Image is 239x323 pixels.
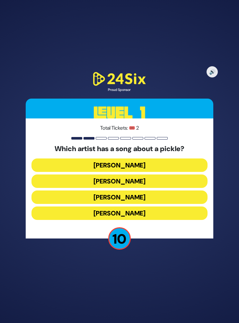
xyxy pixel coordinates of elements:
button: [PERSON_NAME] [31,158,208,172]
button: [PERSON_NAME] [31,174,208,188]
h3: Level 1 [26,99,213,127]
img: 24Six [91,71,148,87]
button: [PERSON_NAME] [31,206,208,220]
h5: Which artist has a song about a pickle? [31,145,208,153]
button: [PERSON_NAME] [31,190,208,204]
div: Proud Sponsor [91,87,148,93]
p: 10 [108,227,131,250]
button: 🔊 [207,66,218,77]
p: Total Tickets: 🎟️ 2 [31,124,208,132]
